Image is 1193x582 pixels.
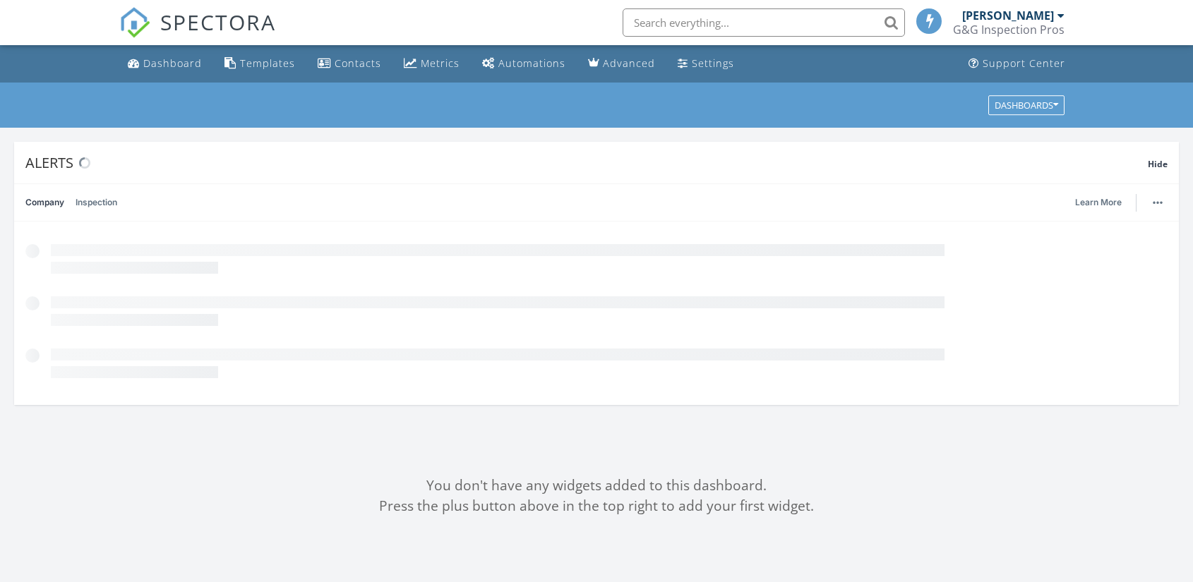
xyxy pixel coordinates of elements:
div: G&G Inspection Pros [953,23,1065,37]
a: Inspection [76,184,117,221]
input: Search everything... [623,8,905,37]
div: Support Center [983,56,1065,70]
span: Hide [1148,158,1168,170]
button: Dashboards [988,95,1065,115]
div: Press the plus button above in the top right to add your first widget. [14,496,1179,516]
a: Learn More [1075,195,1130,210]
a: Advanced [582,51,661,77]
img: ellipsis-632cfdd7c38ec3a7d453.svg [1153,201,1163,204]
div: Metrics [421,56,460,70]
div: Alerts [25,153,1148,172]
div: Contacts [335,56,381,70]
img: The Best Home Inspection Software - Spectora [119,7,150,38]
a: Settings [672,51,740,77]
a: Templates [219,51,301,77]
div: Settings [692,56,734,70]
div: Automations [498,56,565,70]
div: You don't have any widgets added to this dashboard. [14,475,1179,496]
div: Dashboard [143,56,202,70]
a: Metrics [398,51,465,77]
span: SPECTORA [160,7,276,37]
div: [PERSON_NAME] [962,8,1054,23]
a: Support Center [963,51,1071,77]
a: SPECTORA [119,19,276,49]
a: Company [25,184,64,221]
div: Templates [240,56,295,70]
div: Advanced [603,56,655,70]
div: Dashboards [995,100,1058,110]
a: Dashboard [122,51,208,77]
a: Contacts [312,51,387,77]
a: Automations (Basic) [476,51,571,77]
